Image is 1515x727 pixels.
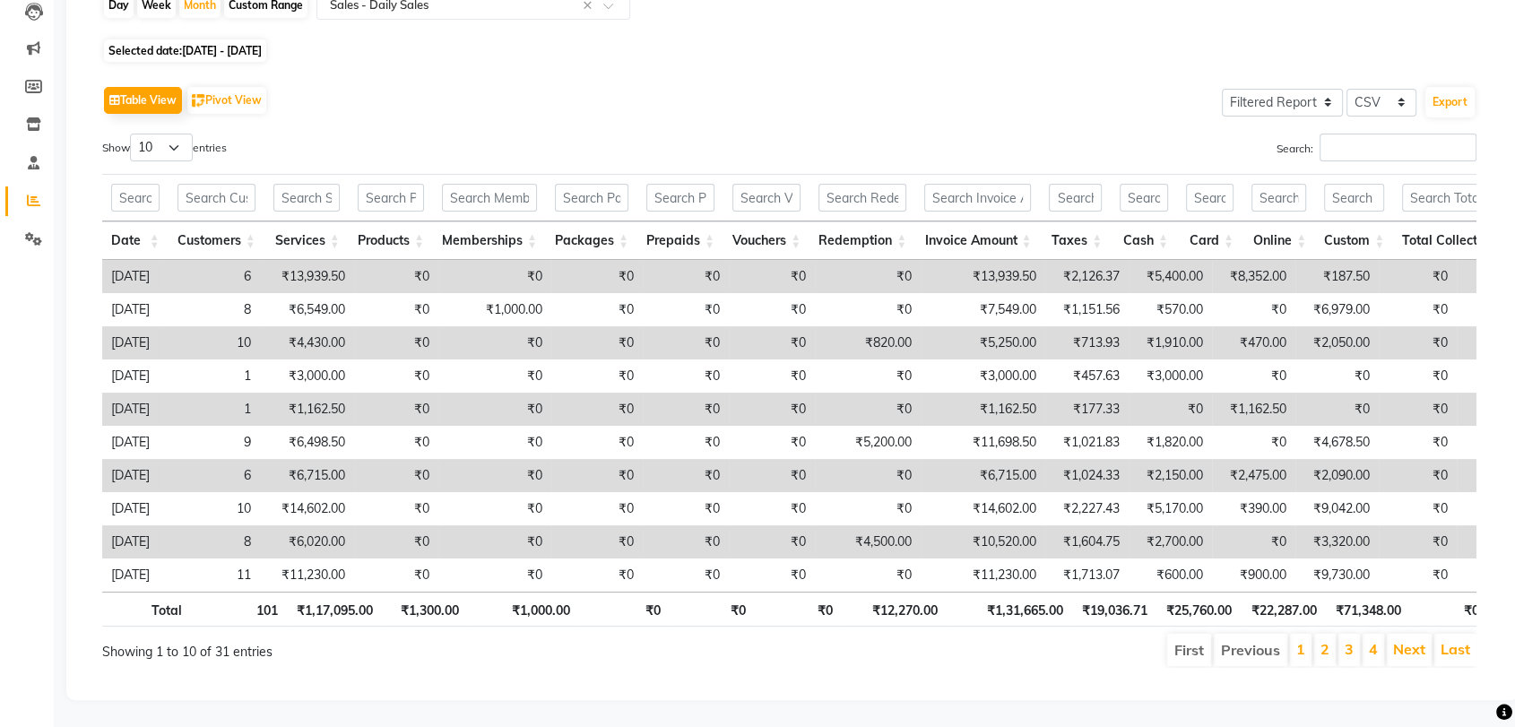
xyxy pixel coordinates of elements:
[670,592,755,627] th: ₹0
[1242,221,1315,260] th: Online: activate to sort column ascending
[643,426,729,459] td: ₹0
[1049,184,1102,212] input: Search Taxes
[921,459,1045,492] td: ₹6,715.00
[1295,426,1379,459] td: ₹4,678.50
[729,293,815,326] td: ₹0
[354,525,438,558] td: ₹0
[260,558,354,592] td: ₹11,230.00
[1129,426,1212,459] td: ₹1,820.00
[438,393,551,426] td: ₹0
[102,592,191,627] th: Total
[438,558,551,592] td: ₹0
[1111,221,1177,260] th: Cash: activate to sort column ascending
[468,592,580,627] th: ₹1,000.00
[551,459,643,492] td: ₹0
[438,293,551,326] td: ₹1,000.00
[809,221,915,260] th: Redemption: activate to sort column ascending
[815,459,921,492] td: ₹0
[551,393,643,426] td: ₹0
[947,592,1072,627] th: ₹1,31,665.00
[192,94,205,108] img: pivot.png
[729,393,815,426] td: ₹0
[637,221,723,260] th: Prepaids: activate to sort column ascending
[1045,426,1129,459] td: ₹1,021.83
[111,184,160,212] input: Search Date
[643,293,729,326] td: ₹0
[551,426,643,459] td: ₹0
[164,525,260,558] td: 8
[102,632,659,662] div: Showing 1 to 10 of 31 entries
[164,293,260,326] td: 8
[1045,260,1129,293] td: ₹2,126.37
[729,260,815,293] td: ₹0
[1296,640,1305,658] a: 1
[260,326,354,359] td: ₹4,430.00
[1212,293,1295,326] td: ₹0
[921,492,1045,525] td: ₹14,602.00
[1212,326,1295,359] td: ₹470.00
[1129,492,1212,525] td: ₹5,170.00
[102,459,164,492] td: [DATE]
[438,459,551,492] td: ₹0
[1315,221,1393,260] th: Custom: activate to sort column ascending
[643,558,729,592] td: ₹0
[1129,326,1212,359] td: ₹1,910.00
[354,260,438,293] td: ₹0
[354,558,438,592] td: ₹0
[551,525,643,558] td: ₹0
[815,525,921,558] td: ₹4,500.00
[1402,184,1510,212] input: Search Total Collection
[1156,592,1241,627] th: ₹25,760.00
[1425,87,1475,117] button: Export
[815,326,921,359] td: ₹820.00
[815,260,921,293] td: ₹0
[1212,260,1295,293] td: ₹8,352.00
[191,592,287,627] th: 101
[102,492,164,525] td: [DATE]
[1379,426,1457,459] td: ₹0
[1379,525,1457,558] td: ₹0
[921,359,1045,393] td: ₹3,000.00
[354,326,438,359] td: ₹0
[1129,359,1212,393] td: ₹3,000.00
[1129,525,1212,558] td: ₹2,700.00
[260,293,354,326] td: ₹6,549.00
[1212,393,1295,426] td: ₹1,162.50
[260,525,354,558] td: ₹6,020.00
[1251,184,1306,212] input: Search Online
[1410,592,1488,627] th: ₹0
[164,492,260,525] td: 10
[1379,558,1457,592] td: ₹0
[260,260,354,293] td: ₹13,939.50
[818,184,906,212] input: Search Redemption
[921,525,1045,558] td: ₹10,520.00
[1295,293,1379,326] td: ₹6,979.00
[1295,359,1379,393] td: ₹0
[723,221,809,260] th: Vouchers: activate to sort column ascending
[354,492,438,525] td: ₹0
[260,426,354,459] td: ₹6,498.50
[732,184,801,212] input: Search Vouchers
[1379,293,1457,326] td: ₹0
[438,359,551,393] td: ₹0
[729,426,815,459] td: ₹0
[102,326,164,359] td: [DATE]
[1295,260,1379,293] td: ₹187.50
[164,393,260,426] td: 1
[842,592,947,627] th: ₹12,270.00
[1295,525,1379,558] td: ₹3,320.00
[164,426,260,459] td: 9
[438,525,551,558] td: ₹0
[1324,184,1384,212] input: Search Custom
[915,221,1040,260] th: Invoice Amount: activate to sort column ascending
[729,492,815,525] td: ₹0
[815,558,921,592] td: ₹0
[921,426,1045,459] td: ₹11,698.50
[260,359,354,393] td: ₹3,000.00
[382,592,467,627] th: ₹1,300.00
[815,393,921,426] td: ₹0
[729,558,815,592] td: ₹0
[551,260,643,293] td: ₹0
[102,525,164,558] td: [DATE]
[354,393,438,426] td: ₹0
